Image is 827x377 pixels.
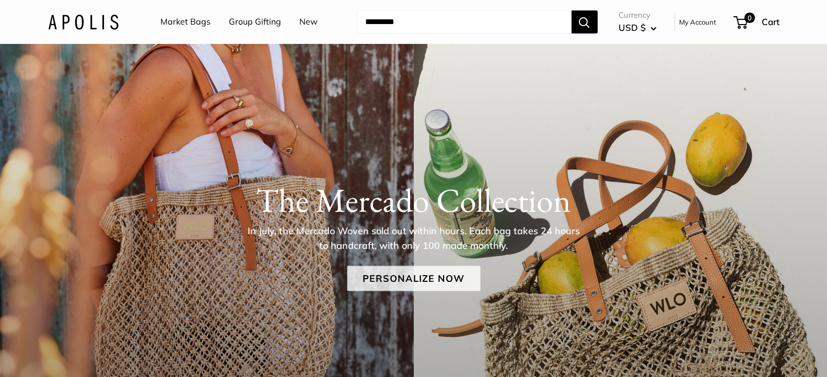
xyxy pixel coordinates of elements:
button: USD $ [619,19,657,36]
button: Search [572,10,598,33]
a: My Account [679,16,716,28]
a: Personalize Now [347,266,480,291]
a: 0 Cart [735,14,779,30]
input: Search... [357,10,572,33]
span: 0 [744,13,754,23]
span: Cart [762,16,779,27]
span: USD $ [619,22,646,33]
h1: The Mercado Collection [48,180,779,220]
p: In July, the Mercado Woven sold out within hours. Each bag takes 24 hours to handcraft, with only... [244,224,584,253]
img: Apolis [48,14,119,29]
a: Market Bags [160,14,211,30]
span: Currency [619,8,657,22]
a: Group Gifting [229,14,281,30]
a: New [299,14,318,30]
